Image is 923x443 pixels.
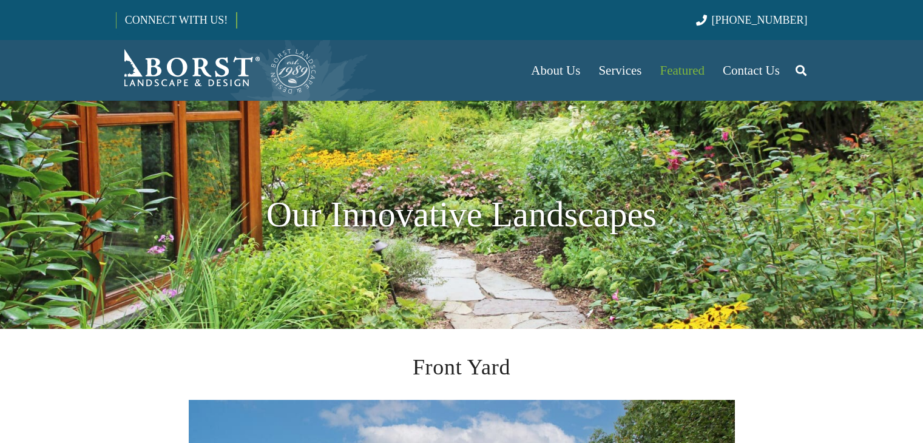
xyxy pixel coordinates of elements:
span: Services [598,63,641,78]
span: Contact Us [723,63,780,78]
a: Contact Us [714,40,789,101]
span: Featured [660,63,705,78]
h2: Front Yard [189,351,735,384]
a: Featured [651,40,714,101]
span: [PHONE_NUMBER] [712,14,808,26]
a: Search [789,55,813,86]
h1: Our Innovative Landscapes [116,188,808,242]
a: About Us [522,40,589,101]
a: Services [589,40,651,101]
a: Borst-Logo [116,46,317,95]
span: About Us [531,63,580,78]
a: [PHONE_NUMBER] [696,14,807,26]
a: CONNECT WITH US! [117,5,236,35]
